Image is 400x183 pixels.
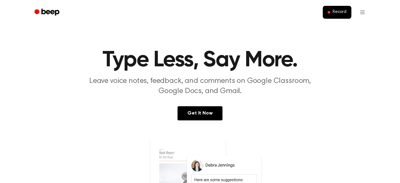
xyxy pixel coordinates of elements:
[355,5,370,20] button: Open menu
[323,6,351,19] button: Record
[42,49,358,71] h1: Type Less, Say More.
[178,106,222,120] a: Get It Now
[82,76,318,96] p: Leave voice notes, feedback, and comments on Google Classroom, Google Docs, and Gmail.
[333,10,346,15] span: Record
[30,6,65,18] a: Beep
